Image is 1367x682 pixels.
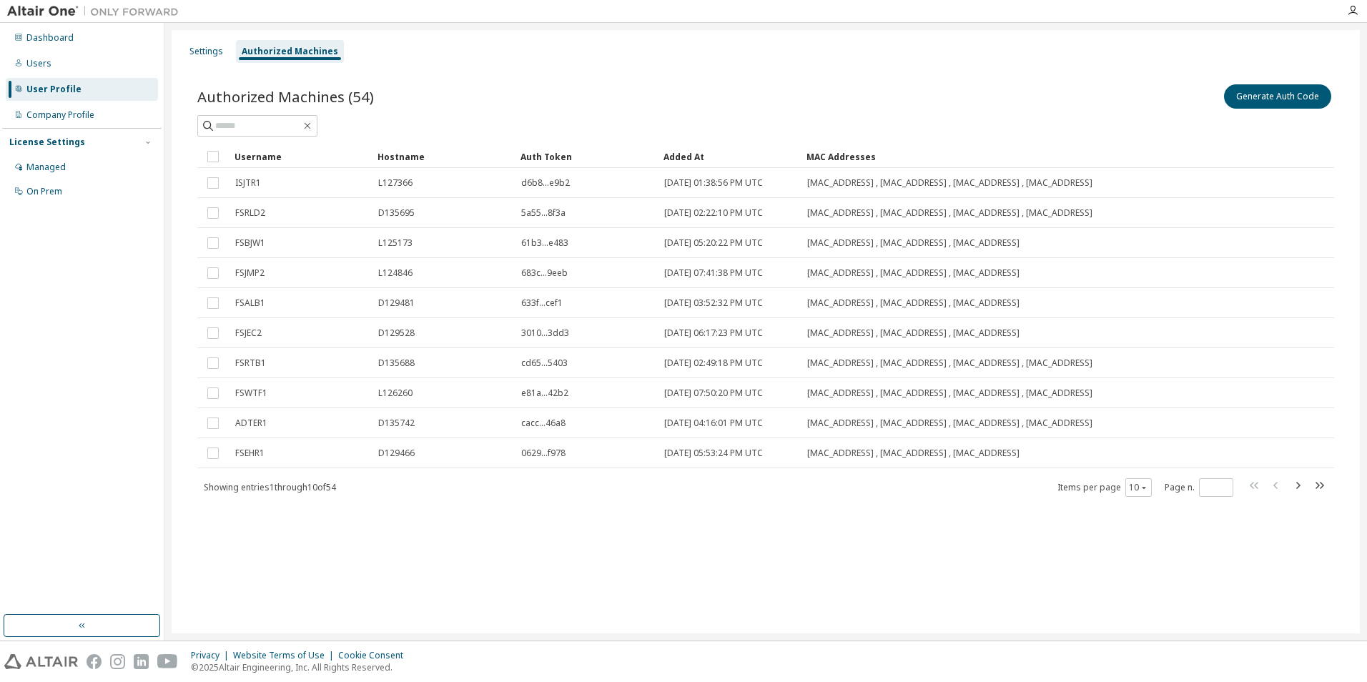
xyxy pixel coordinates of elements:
div: Added At [663,145,795,168]
span: Authorized Machines (54) [197,87,374,107]
span: FSJEC2 [235,327,262,339]
span: D129528 [378,327,415,339]
span: [DATE] 03:52:32 PM UTC [664,297,763,309]
div: Hostname [377,145,509,168]
span: 0629...f978 [521,448,566,459]
span: D129466 [378,448,415,459]
span: [DATE] 05:53:24 PM UTC [664,448,763,459]
span: L124846 [378,267,413,279]
button: 10 [1129,482,1148,493]
img: linkedin.svg [134,654,149,669]
p: © 2025 Altair Engineering, Inc. All Rights Reserved. [191,661,412,673]
img: youtube.svg [157,654,178,669]
div: Dashboard [26,32,74,44]
span: ADTER1 [235,417,267,429]
div: Cookie Consent [338,650,412,661]
span: [MAC_ADDRESS] , [MAC_ADDRESS] , [MAC_ADDRESS] [807,297,1020,309]
span: FSALB1 [235,297,265,309]
span: L125173 [378,237,413,249]
div: Authorized Machines [242,46,338,57]
span: 61b3...e483 [521,237,568,249]
span: [DATE] 02:49:18 PM UTC [664,357,763,369]
div: Users [26,58,51,69]
span: [MAC_ADDRESS] , [MAC_ADDRESS] , [MAC_ADDRESS] , [MAC_ADDRESS] [807,417,1092,429]
span: [MAC_ADDRESS] , [MAC_ADDRESS] , [MAC_ADDRESS] [807,448,1020,459]
span: Page n. [1165,478,1233,497]
span: D135688 [378,357,415,369]
span: [MAC_ADDRESS] , [MAC_ADDRESS] , [MAC_ADDRESS] , [MAC_ADDRESS] [807,177,1092,189]
span: 5a55...8f3a [521,207,566,219]
span: 633f...cef1 [521,297,563,309]
span: [MAC_ADDRESS] , [MAC_ADDRESS] , [MAC_ADDRESS] , [MAC_ADDRESS] [807,387,1092,399]
span: L127366 [378,177,413,189]
div: Settings [189,46,223,57]
span: FSEHR1 [235,448,265,459]
span: FSWTF1 [235,387,267,399]
span: [DATE] 07:50:20 PM UTC [664,387,763,399]
span: [DATE] 02:22:10 PM UTC [664,207,763,219]
div: On Prem [26,186,62,197]
span: e81a...42b2 [521,387,568,399]
div: Username [235,145,366,168]
img: Altair One [7,4,186,19]
span: cd65...5403 [521,357,568,369]
span: [DATE] 04:16:01 PM UTC [664,417,763,429]
div: Auth Token [520,145,652,168]
div: License Settings [9,137,85,148]
span: 3010...3dd3 [521,327,569,339]
span: [MAC_ADDRESS] , [MAC_ADDRESS] , [MAC_ADDRESS] , [MAC_ADDRESS] [807,207,1092,219]
span: [DATE] 05:20:22 PM UTC [664,237,763,249]
span: [DATE] 01:38:56 PM UTC [664,177,763,189]
span: FSBJW1 [235,237,265,249]
span: FSJMP2 [235,267,265,279]
div: Managed [26,162,66,173]
span: FSRTB1 [235,357,266,369]
img: instagram.svg [110,654,125,669]
span: FSRLD2 [235,207,265,219]
span: D135695 [378,207,415,219]
div: MAC Addresses [806,145,1184,168]
img: altair_logo.svg [4,654,78,669]
span: [DATE] 06:17:23 PM UTC [664,327,763,339]
span: [MAC_ADDRESS] , [MAC_ADDRESS] , [MAC_ADDRESS] [807,327,1020,339]
button: Generate Auth Code [1224,84,1331,109]
span: ISJTR1 [235,177,261,189]
span: d6b8...e9b2 [521,177,570,189]
span: 683c...9eeb [521,267,568,279]
span: Items per page [1057,478,1152,497]
div: User Profile [26,84,82,95]
span: D129481 [378,297,415,309]
div: Privacy [191,650,233,661]
span: [MAC_ADDRESS] , [MAC_ADDRESS] , [MAC_ADDRESS] , [MAC_ADDRESS] [807,357,1092,369]
div: Website Terms of Use [233,650,338,661]
span: [MAC_ADDRESS] , [MAC_ADDRESS] , [MAC_ADDRESS] [807,267,1020,279]
span: L126260 [378,387,413,399]
span: [MAC_ADDRESS] , [MAC_ADDRESS] , [MAC_ADDRESS] [807,237,1020,249]
span: Showing entries 1 through 10 of 54 [204,481,336,493]
span: cacc...46a8 [521,417,566,429]
span: D135742 [378,417,415,429]
div: Company Profile [26,109,94,121]
span: [DATE] 07:41:38 PM UTC [664,267,763,279]
img: facebook.svg [87,654,102,669]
